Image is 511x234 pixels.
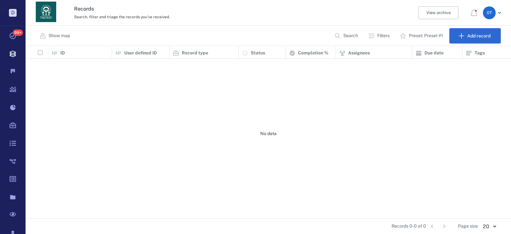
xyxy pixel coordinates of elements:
span: 99+ [13,29,23,36]
p: Preset: Preset #1 [409,33,443,39]
a: Go home [36,2,56,24]
p: Completion % [298,50,328,56]
p: Show map [49,33,70,39]
div: 20 [478,223,501,230]
div: O T [483,6,496,19]
button: OT [483,6,503,19]
p: Due date [424,50,444,56]
p: Filters [377,33,390,39]
h3: Records [74,5,340,13]
p: ID [60,50,65,56]
button: Preset: Preset #1 [396,28,448,44]
p: Status [251,50,265,56]
p: Tags [475,50,485,56]
button: Filters [364,28,395,44]
span: Records 0-0 of 0 [392,223,426,230]
p: User defined ID [124,50,157,56]
span: Search, filter and triage the records you've received. [74,15,170,19]
button: Show map [36,28,75,44]
button: Search [331,28,363,44]
p: Assignees [348,50,370,56]
p: Search [343,33,358,39]
img: Georgia Department of Human Services logo [36,2,56,22]
button: Add record [449,28,501,44]
button: View archive [418,6,459,19]
p: Record type [182,50,208,56]
span: Page size [458,223,478,230]
p: D [9,9,17,17]
nav: pagination navigation [426,221,450,231]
